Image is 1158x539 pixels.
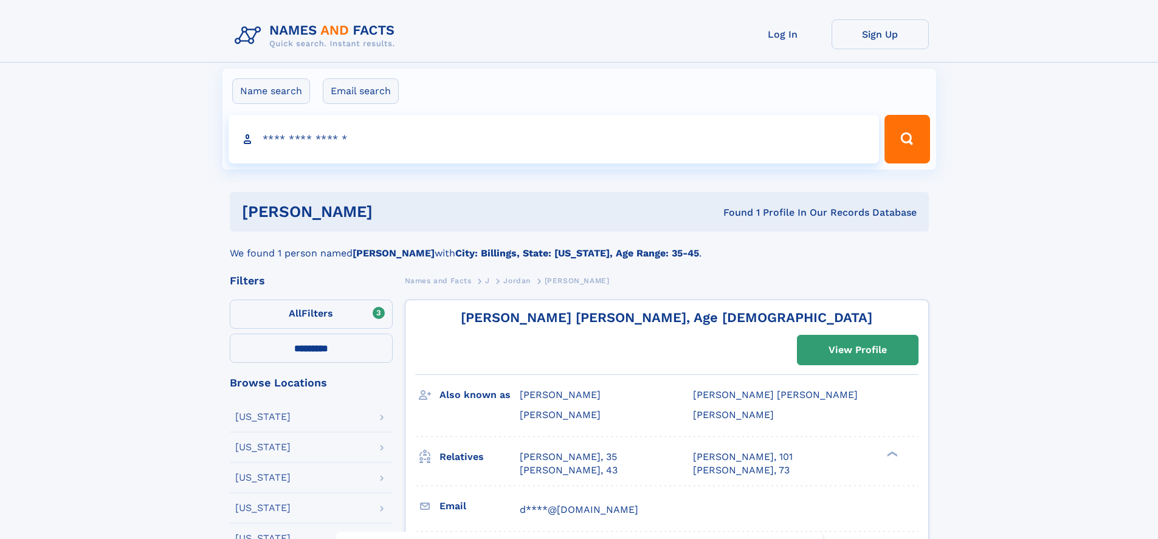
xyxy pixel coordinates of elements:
a: [PERSON_NAME], 73 [693,464,790,477]
button: Search Button [884,115,929,163]
span: [PERSON_NAME] [520,389,601,400]
span: [PERSON_NAME] [PERSON_NAME] [693,389,858,400]
img: Logo Names and Facts [230,19,405,52]
div: Browse Locations [230,377,393,388]
div: [US_STATE] [235,473,291,482]
h3: Email [439,496,520,517]
div: [US_STATE] [235,442,291,452]
h3: Relatives [439,447,520,467]
span: [PERSON_NAME] [520,409,601,421]
span: [PERSON_NAME] [693,409,774,421]
h1: [PERSON_NAME] [242,204,548,219]
label: Name search [232,78,310,104]
span: All [289,307,302,319]
span: [PERSON_NAME] [545,276,610,285]
label: Filters [230,300,393,329]
a: View Profile [798,335,918,365]
a: [PERSON_NAME], 101 [693,450,793,464]
a: [PERSON_NAME], 43 [520,464,618,477]
label: Email search [323,78,399,104]
div: [US_STATE] [235,503,291,513]
span: J [485,276,490,285]
div: We found 1 person named with . [230,232,929,261]
a: Jordan [503,273,531,288]
a: Sign Up [832,19,929,49]
span: Jordan [503,276,531,285]
div: View Profile [829,336,887,364]
a: Log In [734,19,832,49]
div: ❯ [884,450,898,458]
h3: Also known as [439,385,520,405]
input: search input [229,115,880,163]
a: [PERSON_NAME], 35 [520,450,617,464]
div: Found 1 Profile In Our Records Database [548,206,917,219]
a: Names and Facts [405,273,472,288]
div: Filters [230,275,393,286]
a: J [485,273,490,288]
a: [PERSON_NAME] [PERSON_NAME], Age [DEMOGRAPHIC_DATA] [461,310,872,325]
div: [US_STATE] [235,412,291,422]
b: [PERSON_NAME] [353,247,435,259]
b: City: Billings, State: [US_STATE], Age Range: 35-45 [455,247,699,259]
